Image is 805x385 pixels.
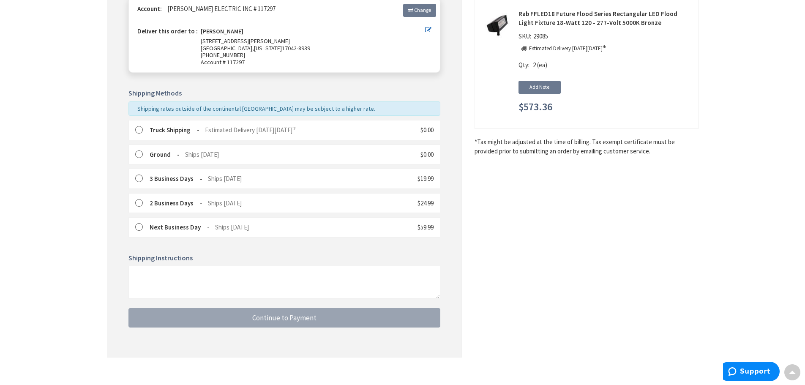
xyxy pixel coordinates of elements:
[723,362,780,383] iframe: Opens a widget where you can find more information
[403,4,436,16] a: Change
[252,313,317,322] span: Continue to Payment
[163,5,276,13] span: [PERSON_NAME] ELECTRIC INC # 117297
[150,199,202,207] strong: 2 Business Days
[420,126,434,134] span: $0.00
[414,7,431,13] span: Change
[201,51,245,59] span: [PHONE_NUMBER]
[128,308,440,328] button: Continue to Payment
[282,44,310,52] span: 17042-8939
[150,126,199,134] strong: Truck Shipping
[128,254,193,262] span: Shipping Instructions
[254,44,282,52] span: [US_STATE]
[201,59,425,66] span: Account # 117297
[533,61,536,69] span: 2
[150,150,180,158] strong: Ground
[137,27,198,35] strong: Deliver this order to :
[150,223,210,231] strong: Next Business Day
[185,150,219,158] span: Ships [DATE]
[137,5,162,13] strong: Account:
[603,44,606,49] sup: th
[201,44,254,52] span: [GEOGRAPHIC_DATA],
[485,13,511,39] img: Rab FFLED18 Future Flood Series Rectangular LED Flood Light Fixture 18-Watt 120 - 277-Volt 5000K ...
[137,105,375,112] span: Shipping rates outside of the continental [GEOGRAPHIC_DATA] may be subject to a higher rate.
[518,32,550,44] div: SKU:
[292,126,297,131] sup: th
[128,90,440,97] h5: Shipping Methods
[205,126,297,134] span: Estimated Delivery [DATE][DATE]
[531,32,550,40] span: 29085
[215,223,249,231] span: Ships [DATE]
[518,9,692,27] strong: Rab FFLED18 Future Flood Series Rectangular LED Flood Light Fixture 18-Watt 120 - 277-Volt 5000K ...
[518,61,528,69] span: Qty
[475,137,699,156] : *Tax might be adjusted at the time of billing. Tax exempt certificate must be provided prior to s...
[418,223,434,231] span: $59.99
[420,150,434,158] span: $0.00
[201,28,243,38] strong: [PERSON_NAME]
[537,61,547,69] span: (ea)
[150,175,202,183] strong: 3 Business Days
[418,199,434,207] span: $24.99
[418,175,434,183] span: $19.99
[208,175,242,183] span: Ships [DATE]
[518,101,552,112] span: $573.36
[208,199,242,207] span: Ships [DATE]
[201,37,290,45] span: [STREET_ADDRESS][PERSON_NAME]
[529,45,606,53] p: Estimated Delivery [DATE][DATE]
